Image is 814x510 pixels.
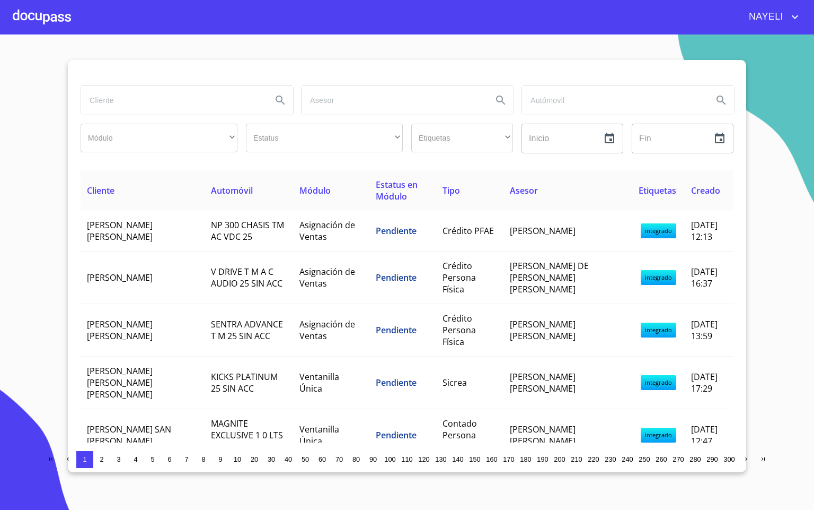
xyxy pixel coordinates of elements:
span: Crédito PFAE [443,225,494,237]
span: integrado [641,375,676,390]
span: Crédito Persona Física [443,313,476,348]
button: 180 [517,451,534,468]
span: Pendiente [376,324,417,336]
span: Crédito Persona Física [443,260,476,295]
span: Módulo [299,185,331,196]
button: 70 [331,451,348,468]
button: 30 [263,451,280,468]
span: [PERSON_NAME] SAN [PERSON_NAME] [87,423,171,447]
button: 290 [704,451,721,468]
span: integrado [641,428,676,443]
span: 200 [554,455,565,463]
span: Tipo [443,185,460,196]
span: 190 [537,455,548,463]
button: 150 [466,451,483,468]
span: 270 [673,455,684,463]
button: Search [709,88,734,113]
span: [DATE] 12:47 [691,423,718,447]
span: 50 [302,455,309,463]
button: account of current user [741,8,801,25]
span: Sicrea [443,377,467,388]
span: 4 [134,455,137,463]
input: search [302,86,484,115]
span: Asignación de Ventas [299,318,355,342]
span: 30 [268,455,275,463]
span: 20 [251,455,258,463]
span: Estatus en Módulo [376,179,418,202]
span: 1 [83,455,86,463]
span: Asignación de Ventas [299,219,355,243]
span: Asesor [510,185,538,196]
span: SENTRA ADVANCE T M 25 SIN ACC [211,318,283,342]
span: 250 [639,455,650,463]
button: 160 [483,451,500,468]
span: Etiquetas [639,185,676,196]
span: [DATE] 17:29 [691,371,718,394]
button: 120 [415,451,432,468]
span: 280 [689,455,701,463]
span: 300 [723,455,735,463]
span: 80 [352,455,360,463]
div: ​ [411,124,513,152]
button: 130 [432,451,449,468]
span: 6 [167,455,171,463]
span: [DATE] 13:59 [691,318,718,342]
span: 2 [100,455,103,463]
button: 260 [653,451,670,468]
span: V DRIVE T M A C AUDIO 25 SIN ACC [211,266,282,289]
div: ​ [81,124,237,152]
button: 3 [110,451,127,468]
span: Asignación de Ventas [299,266,355,289]
span: 230 [605,455,616,463]
span: integrado [641,223,676,238]
button: 20 [246,451,263,468]
span: [PERSON_NAME] [PERSON_NAME] [510,318,576,342]
span: [PERSON_NAME] [PERSON_NAME] [510,423,576,447]
span: 7 [184,455,188,463]
button: 6 [161,451,178,468]
span: Creado [691,185,720,196]
span: 40 [285,455,292,463]
span: 260 [656,455,667,463]
span: [PERSON_NAME] [87,272,153,283]
button: 80 [348,451,365,468]
span: Pendiente [376,225,417,237]
span: [PERSON_NAME] [PERSON_NAME] [87,318,153,342]
button: 8 [195,451,212,468]
button: 50 [297,451,314,468]
span: NAYELI [741,8,789,25]
button: 2 [93,451,110,468]
span: 9 [218,455,222,463]
button: 200 [551,451,568,468]
span: MAGNITE EXCLUSIVE 1 0 LTS MT 25 [211,418,283,453]
span: 180 [520,455,531,463]
button: 1 [76,451,93,468]
span: KICKS PLATINUM 25 SIN ACC [211,371,278,394]
span: 290 [706,455,718,463]
button: 300 [721,451,738,468]
span: 120 [418,455,429,463]
span: [PERSON_NAME] [PERSON_NAME] [87,219,153,243]
span: Cliente [87,185,114,196]
span: Pendiente [376,272,417,283]
span: [DATE] 12:13 [691,219,718,243]
span: Ventanilla Única [299,423,339,447]
span: 130 [435,455,446,463]
span: 210 [571,455,582,463]
span: Pendiente [376,429,417,441]
span: Contado Persona Física [443,418,477,453]
button: 280 [687,451,704,468]
button: 220 [585,451,602,468]
button: 240 [619,451,636,468]
span: 3 [117,455,120,463]
span: 8 [201,455,205,463]
button: Search [268,88,293,113]
button: 60 [314,451,331,468]
input: search [522,86,704,115]
button: Search [488,88,514,113]
button: 40 [280,451,297,468]
button: 230 [602,451,619,468]
span: [PERSON_NAME] [PERSON_NAME] [510,371,576,394]
div: ​ [246,124,403,152]
span: 70 [335,455,343,463]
